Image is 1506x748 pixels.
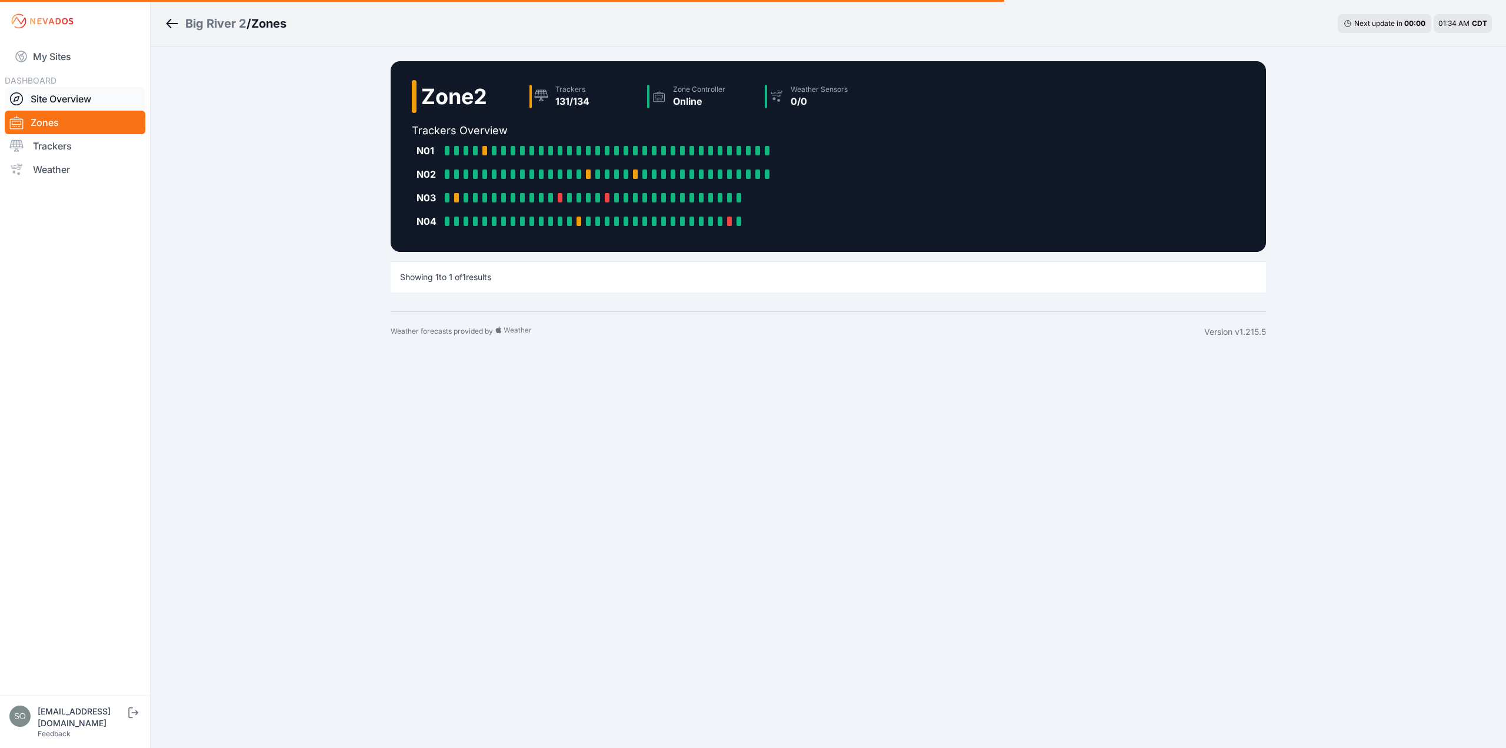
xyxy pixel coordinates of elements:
span: 1 [435,272,439,282]
span: 01:34 AM [1438,19,1470,28]
div: N03 [417,191,440,205]
h2: Zone 2 [421,85,487,108]
div: Trackers [555,85,589,94]
span: 1 [449,272,452,282]
div: 0/0 [791,94,848,108]
span: DASHBOARD [5,75,56,85]
div: N01 [417,144,440,158]
img: solvocc@solvenergy.com [9,706,31,727]
div: Weather forecasts provided by [391,326,1204,338]
div: [EMAIL_ADDRESS][DOMAIN_NAME] [38,706,126,729]
h2: Trackers Overview [412,122,878,139]
a: Trackers131/134 [525,80,642,113]
nav: Breadcrumb [165,8,286,39]
a: Weather Sensors0/0 [760,80,878,113]
div: Zone Controller [673,85,725,94]
div: Weather Sensors [791,85,848,94]
span: 1 [462,272,466,282]
div: Online [673,94,725,108]
span: / [246,15,251,32]
div: Version v1.215.5 [1204,326,1266,338]
div: 00 : 00 [1404,19,1425,28]
a: Trackers [5,134,145,158]
p: Showing to of results [400,271,491,283]
a: Big River 2 [185,15,246,32]
span: CDT [1472,19,1487,28]
div: N04 [417,214,440,228]
a: Site Overview [5,87,145,111]
a: Weather [5,158,145,181]
div: 131/134 [555,94,589,108]
a: My Sites [5,42,145,71]
h3: Zones [251,15,286,32]
span: Next update in [1354,19,1402,28]
img: Nevados [9,12,75,31]
a: Feedback [38,729,71,738]
div: N02 [417,167,440,181]
a: Zones [5,111,145,134]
